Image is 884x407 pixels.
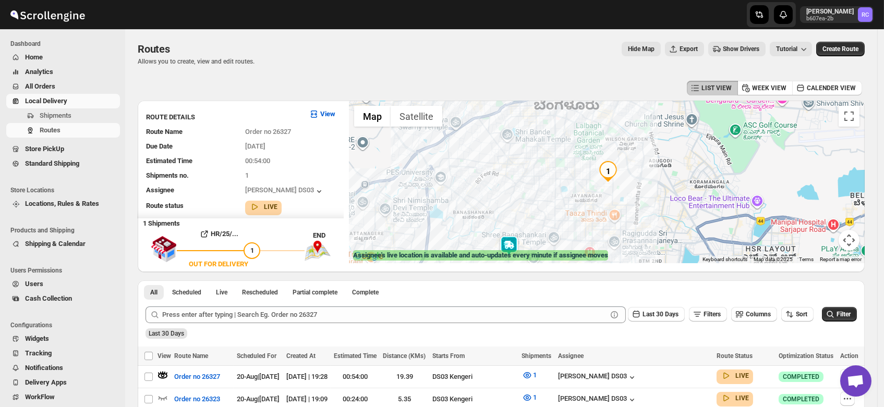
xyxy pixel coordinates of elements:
[6,123,120,138] button: Routes
[146,186,174,194] span: Assignee
[721,393,749,403] button: LIVE
[264,203,277,211] b: LIVE
[174,394,220,404] span: Order no 26323
[149,330,184,337] span: Last 30 Days
[703,256,747,263] button: Keyboard shortcuts
[432,352,465,360] span: Starts From
[10,266,120,275] span: Users Permissions
[839,106,859,127] button: Toggle fullscreen view
[25,280,43,288] span: Users
[286,394,328,404] div: [DATE] | 19:09
[704,311,721,318] span: Filters
[168,368,226,385] button: Order no 26327
[245,171,249,179] span: 1
[25,82,55,90] span: All Orders
[352,250,386,263] img: Google
[249,202,277,212] button: LIVE
[708,42,766,56] button: Show Drivers
[776,45,797,53] span: Tutorial
[6,291,120,306] button: Cash Collection
[598,161,619,182] div: 1
[146,202,184,209] span: Route status
[6,79,120,94] button: All Orders
[840,352,858,360] span: Action
[792,81,862,95] button: CALENDER VIEW
[25,393,55,401] span: WorkFlow
[807,84,856,92] span: CALENDER VIEW
[783,373,819,381] span: COMPLETED
[383,372,426,382] div: 19.39
[6,390,120,404] button: WorkFlow
[6,375,120,390] button: Delivery Apps
[687,81,738,95] button: LIST VIEW
[25,68,53,76] span: Analytics
[731,307,777,322] button: Columns
[334,394,377,404] div: 00:24:00
[172,288,201,297] span: Scheduled
[10,40,120,48] span: Dashboard
[383,394,426,404] div: 5.35
[211,230,238,238] b: HR/25/...
[665,42,704,56] button: Export
[6,50,120,65] button: Home
[822,45,858,53] span: Create Route
[516,367,543,384] button: 1
[237,352,277,360] span: Scheduled For
[25,349,52,357] span: Tracking
[628,307,685,322] button: Last 30 Days
[25,53,43,61] span: Home
[746,311,771,318] span: Columns
[320,110,335,118] b: View
[293,288,337,297] span: Partial complete
[806,7,854,16] p: [PERSON_NAME]
[250,246,254,254] span: 1
[800,6,874,23] button: User menu
[806,16,854,22] p: b607ea-2b
[558,372,637,383] button: [PERSON_NAME] DS03
[781,307,814,322] button: Sort
[138,43,170,55] span: Routes
[40,112,71,119] span: Shipments
[174,372,220,382] span: Order no 26327
[146,112,300,122] h3: ROUTE DETAILS
[383,352,426,360] span: Distance (KMs)
[717,352,753,360] span: Route Status
[286,372,328,382] div: [DATE] | 19:28
[534,393,537,401] span: 1
[391,106,442,127] button: Show satellite imagery
[558,394,637,405] button: [PERSON_NAME] DS03
[622,42,661,56] button: Map action label
[822,307,857,322] button: Filter
[701,84,732,92] span: LIST VIEW
[216,288,227,297] span: Live
[6,196,120,211] button: Locations, Rules & Rates
[558,352,584,360] span: Assignee
[245,128,291,135] span: Order no 26327
[6,331,120,346] button: Widgets
[6,361,120,375] button: Notifications
[352,250,386,263] a: Open this area in Google Maps (opens a new window)
[25,97,67,105] span: Local Delivery
[839,230,859,251] button: Map camera controls
[735,372,749,379] b: LIVE
[144,285,164,300] button: All routes
[25,200,99,207] span: Locations, Rules & Rates
[522,352,552,360] span: Shipments
[754,256,793,262] span: Map data ©2025
[837,311,851,318] span: Filter
[6,108,120,123] button: Shipments
[146,157,192,165] span: Estimated Time
[6,346,120,361] button: Tracking
[189,259,248,269] div: OUT FOR DELIVERY
[334,352,377,360] span: Estimated Time
[796,311,807,318] span: Sort
[245,157,270,165] span: 00:54:00
[6,277,120,291] button: Users
[245,186,324,196] div: [PERSON_NAME] DS03
[840,365,871,397] a: Open chat
[8,2,87,28] img: ScrollEngine
[799,256,814,262] a: Terms
[516,389,543,406] button: 1
[816,42,865,56] button: Create Route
